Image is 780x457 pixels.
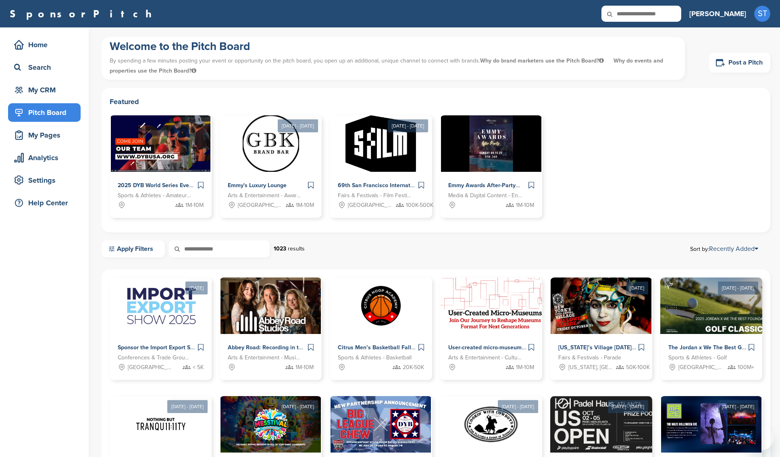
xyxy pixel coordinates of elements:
[448,344,637,351] span: User-created micro-museums - Sponsor the future of cultural storytelling
[10,8,157,19] a: SponsorPitch
[448,353,522,362] span: Arts & Entertainment - Cultural
[118,344,216,351] span: Sponsor the Import Export Show 2025
[709,245,758,253] a: Recently Added
[440,115,542,218] a: Sponsorpitch & Emmy Awards After-Party Media & Digital Content - Entertainment 1M-10M
[110,115,212,218] a: Sponsorpitch & 2025 DYB World Series Events Sports & Athletes - Amateur Sports Leagues 1M-10M
[193,363,204,372] span: < 5K
[8,35,81,54] a: Home
[12,105,81,120] div: Pitch Board
[330,278,432,380] a: Sponsorpitch & Citrus Men’s Basketball Fall 2025 League Sports & Athletes - Basketball 20K-50K
[228,344,358,351] span: Abbey Road: Recording in the most famous studio
[238,201,284,210] span: [GEOGRAPHIC_DATA], [GEOGRAPHIC_DATA]
[8,171,81,190] a: Settings
[128,363,174,372] span: [GEOGRAPHIC_DATA]
[102,240,165,257] a: Apply Filters
[12,83,81,97] div: My CRM
[738,363,754,372] span: 100M+
[558,344,670,351] span: [US_STATE]’s Village [DATE] Parade - 2025
[406,201,433,210] span: 100K-500K
[220,396,321,453] img: Sponsorpitch &
[403,363,424,372] span: 20K-50K
[498,400,538,413] div: [DATE] - [DATE]
[220,102,322,218] a: [DATE] - [DATE] Sponsorpitch & Emmy's Luxury Lounge Arts & Entertainment - Award Show [GEOGRAPHIC...
[110,96,762,107] h2: Featured
[228,182,287,189] span: Emmy's Luxury Lounge
[228,353,302,362] span: Arts & Entertainment - Music Artist - Rock
[296,201,314,210] span: 1M-10M
[661,396,761,453] img: Sponsorpitch &
[568,363,614,372] span: [US_STATE], [GEOGRAPHIC_DATA]
[228,191,302,200] span: Arts & Entertainment - Award Show
[388,119,428,132] div: [DATE] - [DATE]
[12,196,81,210] div: Help Center
[463,396,519,453] img: Sponsorpitch &
[110,265,212,380] a: [DATE] Sponsorpitch & Sponsor the Import Export Show 2025 Conferences & Trade Groups - Industrial...
[550,396,761,453] img: Sponsorpitch &
[348,201,394,210] span: [GEOGRAPHIC_DATA], [GEOGRAPHIC_DATA]
[626,363,650,372] span: 50K-100K
[118,191,191,200] span: Sports & Athletes - Amateur Sports Leagues
[118,182,197,189] span: 2025 DYB World Series Events
[551,278,651,334] img: Sponsorpitch &
[118,353,191,362] span: Conferences & Trade Groups - Industrial Conference
[12,60,81,75] div: Search
[558,353,621,362] span: Fairs & Festivals - Parade
[110,54,677,78] p: By spending a few minutes posting your event or opportunity on the pitch board, you open up an ad...
[331,396,431,453] img: Sponsorpitch &
[8,103,81,122] a: Pitch Board
[345,115,416,172] img: Sponsorpitch &
[516,363,534,372] span: 1M-10M
[353,278,409,334] img: Sponsorpitch &
[608,400,648,413] div: [DATE] - [DATE]
[338,344,447,351] span: Citrus Men’s Basketball Fall 2025 League
[748,425,774,451] iframe: Button to launch messaging window
[550,265,652,380] a: [DATE] Sponsorpitch & [US_STATE]’s Village [DATE] Parade - 2025 Fairs & Festivals - Parade [US_ST...
[689,5,746,23] a: [PERSON_NAME]
[690,246,758,252] span: Sort by:
[330,102,432,218] a: [DATE] - [DATE] Sponsorpitch & 69th San Francisco International Film Festival Fairs & Festivals -...
[626,282,648,294] div: [DATE]
[111,115,210,172] img: Sponsorpitch &
[12,150,81,165] div: Analytics
[338,182,458,189] span: 69th San Francisco International Film Festival
[660,278,773,334] img: Sponsorpitch &
[448,182,516,189] span: Emmy Awards After-Party
[243,115,299,172] img: Sponsorpitch &
[278,400,318,413] div: [DATE] - [DATE]
[448,191,522,200] span: Media & Digital Content - Entertainment
[220,278,322,380] a: Sponsorpitch & Abbey Road: Recording in the most famous studio Arts & Entertainment - Music Artis...
[8,194,81,212] a: Help Center
[660,265,762,380] a: [DATE] - [DATE] Sponsorpitch & The Jordan x We The Best Golf Classic 2025 – Where Sports, Music &...
[338,191,412,200] span: Fairs & Festivals - Film Festival
[338,353,412,362] span: Sports & Athletes - Basketball
[8,126,81,144] a: My Pages
[668,353,727,362] span: Sports & Athletes - Golf
[185,282,208,294] div: [DATE]
[754,6,770,22] span: ST
[440,278,551,334] img: Sponsorpitch &
[133,396,189,453] img: Sponsorpitch &
[278,119,318,132] div: [DATE] - [DATE]
[678,363,724,372] span: [GEOGRAPHIC_DATA], [GEOGRAPHIC_DATA]
[288,245,305,252] span: results
[12,173,81,188] div: Settings
[274,245,286,252] strong: 1023
[516,201,534,210] span: 1M-10M
[8,81,81,99] a: My CRM
[12,128,81,142] div: My Pages
[689,8,746,19] h3: [PERSON_NAME]
[480,57,605,64] span: Why do brand marketers use the Pitch Board?
[441,115,541,172] img: Sponsorpitch &
[295,363,314,372] span: 1M-10M
[167,400,208,413] div: [DATE] - [DATE]
[220,278,321,334] img: Sponsorpitch &
[118,278,204,334] img: Sponsorpitch &
[709,53,770,73] a: Post a Pitch
[718,282,758,294] div: [DATE] - [DATE]
[440,278,542,380] a: Sponsorpitch & User-created micro-museums - Sponsor the future of cultural storytelling Arts & En...
[8,148,81,167] a: Analytics
[185,201,204,210] span: 1M-10M
[12,38,81,52] div: Home
[718,400,758,413] div: [DATE] - [DATE]
[8,58,81,77] a: Search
